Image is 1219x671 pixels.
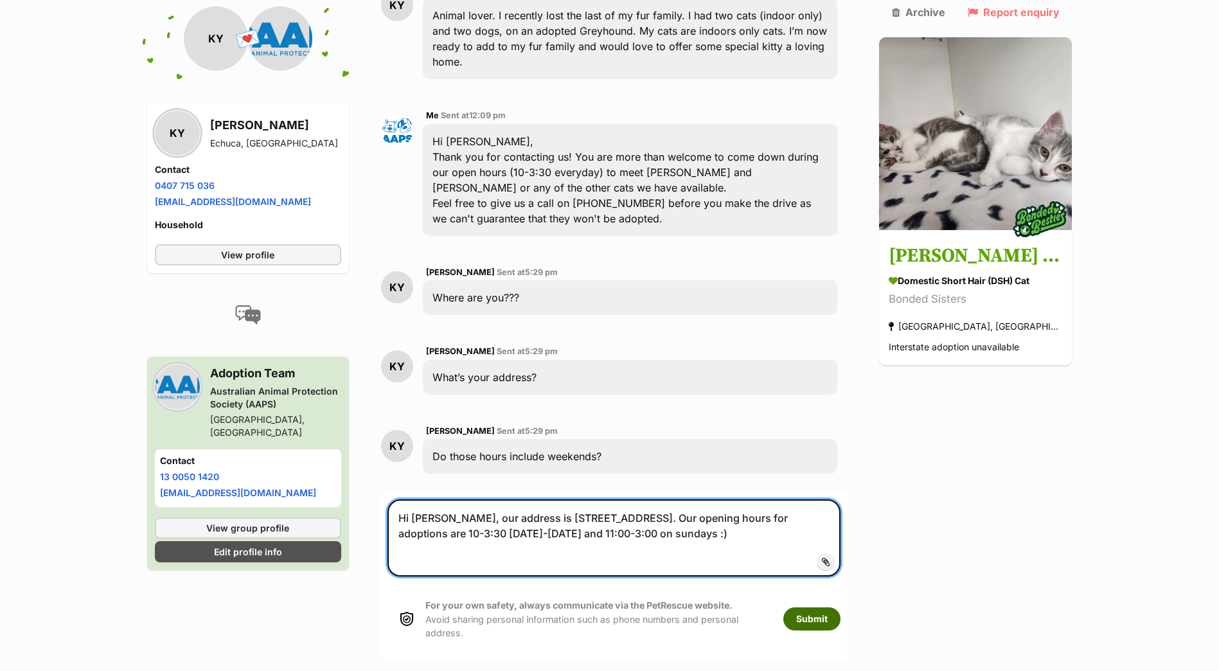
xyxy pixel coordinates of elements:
div: Echuca, [GEOGRAPHIC_DATA] [210,137,338,150]
img: Adoption Team profile pic [381,114,413,147]
a: Archive [892,6,945,18]
div: Hi [PERSON_NAME], Thank you for contacting us! You are more than welcome to come down during our ... [423,124,838,236]
span: 5:29 pm [525,426,558,436]
span: 5:29 pm [525,346,558,356]
button: Submit [783,607,841,631]
a: [EMAIL_ADDRESS][DOMAIN_NAME] [160,487,316,498]
img: Australian Animal Protection Society (AAPS) profile pic [155,364,200,409]
span: 12:09 pm [469,111,506,120]
div: Do those hours include weekends? [423,439,838,474]
img: conversation-icon-4a6f8262b818ee0b60e3300018af0b2d0b884aa5de6e9bcb8d3d4eeb1a70a7c4.svg [235,305,261,325]
span: [PERSON_NAME] [426,346,495,356]
span: Sent at [497,267,558,277]
span: Me [426,111,439,120]
span: Sent at [441,111,506,120]
div: KY [184,6,248,71]
div: KY [381,430,413,462]
div: Where are you??? [423,280,838,315]
a: Edit profile info [155,541,341,562]
span: Interstate adoption unavailable [889,342,1019,353]
span: View profile [221,248,274,262]
p: Avoid sharing personal information such as phone numbers and personal address. [425,598,770,640]
div: KY [381,350,413,382]
img: Australian Animal Protection Society (AAPS) profile pic [248,6,312,71]
span: 💌 [233,25,262,53]
a: 13 0050 1420 [160,471,219,482]
div: [GEOGRAPHIC_DATA], [GEOGRAPHIC_DATA] [210,413,341,439]
h3: [PERSON_NAME] and [PERSON_NAME] [889,242,1062,271]
a: Report enquiry [968,6,1060,18]
span: Edit profile info [214,545,282,559]
span: [PERSON_NAME] [426,267,495,277]
h3: [PERSON_NAME] [210,116,338,134]
div: [GEOGRAPHIC_DATA], [GEOGRAPHIC_DATA] [889,318,1062,335]
div: Domestic Short Hair (DSH) Cat [889,274,1062,288]
a: 0407 715 036 [155,180,215,191]
div: Australian Animal Protection Society (AAPS) [210,385,341,411]
span: [PERSON_NAME] [426,426,495,436]
div: What’s your address? [423,360,838,395]
strong: For your own safety, always communicate via the PetRescue website. [425,600,733,611]
img: Bella and Rosalie [879,37,1072,230]
h4: Contact [155,163,341,176]
a: View group profile [155,517,341,539]
span: View group profile [206,521,289,535]
span: 5:29 pm [525,267,558,277]
h3: Adoption Team [210,364,341,382]
div: KY [381,271,413,303]
a: [EMAIL_ADDRESS][DOMAIN_NAME] [155,196,311,207]
span: Sent at [497,346,558,356]
span: Sent at [497,426,558,436]
a: [PERSON_NAME] and [PERSON_NAME] Domestic Short Hair (DSH) Cat Bonded Sisters [GEOGRAPHIC_DATA], [... [879,233,1072,366]
div: KY [155,111,200,156]
a: View profile [155,244,341,265]
h4: Contact [160,454,336,467]
img: bonded besties [1008,188,1072,252]
h4: Household [155,219,341,231]
div: Bonded Sisters [889,291,1062,309]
